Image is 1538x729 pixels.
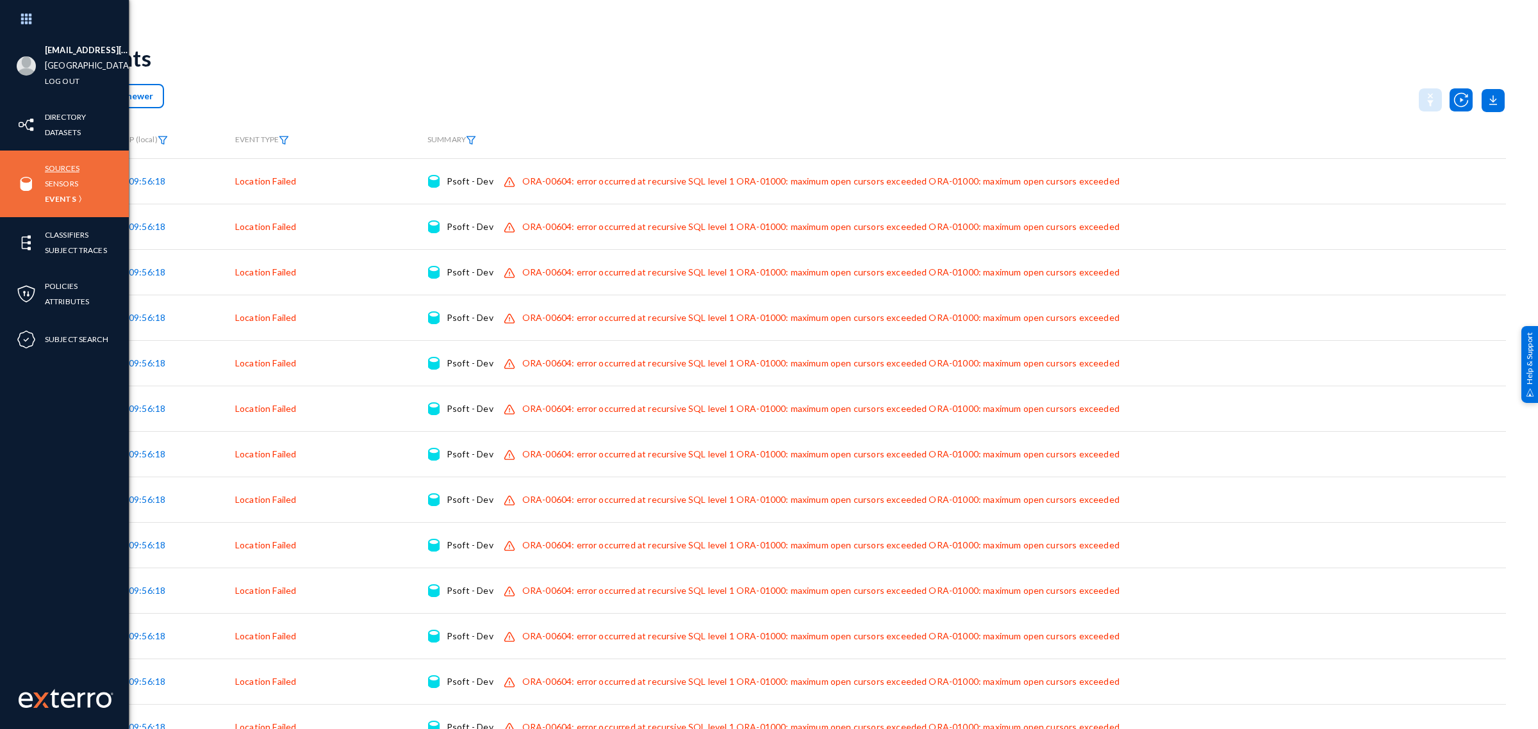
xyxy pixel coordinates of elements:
[522,539,1120,552] div: ORA-00604: error occurred at recursive SQL level 1 ORA-01000: maximum open cursors exceeded ORA-0...
[522,675,1120,688] div: ORA-00604: error occurred at recursive SQL level 1 ORA-01000: maximum open cursors exceeded ORA-0...
[428,584,439,597] img: icon-source.svg
[447,675,493,688] div: Psoft - Dev
[17,233,36,252] img: icon-elements.svg
[17,56,36,76] img: blank-profile-picture.png
[428,402,439,415] img: icon-source.svg
[17,284,36,304] img: icon-policies.svg
[45,125,81,140] a: Datasets
[447,493,493,506] div: Psoft - Dev
[235,176,296,186] span: Location Failed
[235,448,296,459] span: Location Failed
[129,585,165,596] span: 09:56:18
[428,220,439,233] img: icon-source.svg
[447,220,493,233] div: Psoft - Dev
[447,630,493,643] div: Psoft - Dev
[129,176,165,186] span: 09:56:18
[45,176,78,191] a: Sensors
[45,294,89,309] a: Attributes
[428,539,439,552] img: icon-source.svg
[279,136,289,145] img: icon-filter.svg
[235,630,296,641] span: Location Failed
[522,402,1120,415] div: ORA-00604: error occurred at recursive SQL level 1 ORA-01000: maximum open cursors exceeded ORA-0...
[447,357,493,370] div: Psoft - Dev
[428,493,439,506] img: icon-source.svg
[7,5,45,33] img: app launcher
[447,539,493,552] div: Psoft - Dev
[129,221,165,232] span: 09:56:18
[428,675,439,688] img: icon-source.svg
[235,266,296,277] span: Location Failed
[17,330,36,349] img: icon-compliance.svg
[235,676,296,687] span: Location Failed
[522,175,1120,188] div: ORA-00604: error occurred at recursive SQL level 1 ORA-01000: maximum open cursors exceeded ORA-0...
[522,448,1120,461] div: ORA-00604: error occurred at recursive SQL level 1 ORA-01000: maximum open cursors exceeded ORA-0...
[466,136,476,145] img: icon-filter.svg
[428,311,439,324] img: icon-source.svg
[522,220,1120,233] div: ORA-00604: error occurred at recursive SQL level 1 ORA-01000: maximum open cursors exceeded ORA-0...
[45,110,86,124] a: Directory
[129,403,165,414] span: 09:56:18
[447,175,493,188] div: Psoft - Dev
[129,357,165,368] span: 09:56:18
[235,135,289,145] span: EVENT TYPE
[91,135,168,144] span: TIMESTAMP (local)
[45,332,108,347] a: Subject Search
[235,494,296,505] span: Location Failed
[447,266,493,279] div: Psoft - Dev
[447,311,493,324] div: Psoft - Dev
[235,539,296,550] span: Location Failed
[428,630,439,643] img: icon-source.svg
[428,175,439,188] img: icon-source.svg
[45,58,131,73] a: [GEOGRAPHIC_DATA]
[33,692,49,708] img: exterro-logo.svg
[235,403,296,414] span: Location Failed
[129,676,165,687] span: 09:56:18
[129,630,165,641] span: 09:56:18
[235,357,296,368] span: Location Failed
[428,357,439,370] img: icon-source.svg
[129,448,165,459] span: 09:56:18
[158,136,168,145] img: icon-filter.svg
[235,585,296,596] span: Location Failed
[45,43,129,58] li: [EMAIL_ADDRESS][DOMAIN_NAME]
[428,266,439,279] img: icon-source.svg
[522,357,1120,370] div: ORA-00604: error occurred at recursive SQL level 1 ORA-01000: maximum open cursors exceeded ORA-0...
[235,312,296,323] span: Location Failed
[522,266,1120,279] div: ORA-00604: error occurred at recursive SQL level 1 ORA-01000: maximum open cursors exceeded ORA-0...
[522,493,1120,506] div: ORA-00604: error occurred at recursive SQL level 1 ORA-01000: maximum open cursors exceeded ORA-0...
[45,279,78,293] a: Policies
[45,227,88,242] a: Classifiers
[17,174,36,193] img: icon-sources.svg
[1450,88,1473,111] img: icon-utility-autoscan.svg
[447,402,493,415] div: Psoft - Dev
[428,448,439,461] img: icon-source.svg
[129,494,165,505] span: 09:56:18
[45,243,107,258] a: Subject Traces
[45,192,76,206] a: Events
[45,74,79,88] a: Log out
[129,266,165,277] span: 09:56:18
[129,539,165,550] span: 09:56:18
[427,135,476,144] span: SUMMARY
[45,161,79,176] a: Sources
[1526,388,1534,397] img: help_support.svg
[522,584,1120,597] div: ORA-00604: error occurred at recursive SQL level 1 ORA-01000: maximum open cursors exceeded ORA-0...
[19,689,113,708] img: exterro-work-mark.svg
[235,221,296,232] span: Location Failed
[447,584,493,597] div: Psoft - Dev
[522,630,1120,643] div: ORA-00604: error occurred at recursive SQL level 1 ORA-01000: maximum open cursors exceeded ORA-0...
[129,312,165,323] span: 09:56:18
[17,115,36,135] img: icon-inventory.svg
[447,448,493,461] div: Psoft - Dev
[522,311,1120,324] div: ORA-00604: error occurred at recursive SQL level 1 ORA-01000: maximum open cursors exceeded ORA-0...
[1521,326,1538,403] div: Help & Support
